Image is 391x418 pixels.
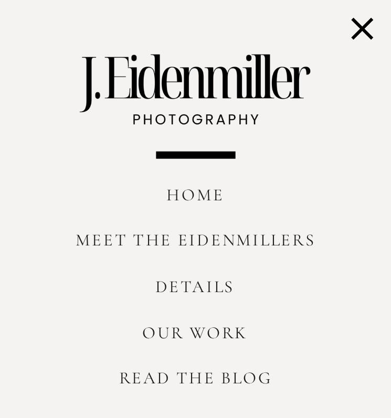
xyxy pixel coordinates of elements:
a: READ THE BLOG [104,362,287,399]
a: HOME [111,180,280,218]
a: MEET THE Eidenmillers [62,224,329,260]
a: OUR WORK [131,317,259,354]
a: DETAILS [131,272,259,308]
